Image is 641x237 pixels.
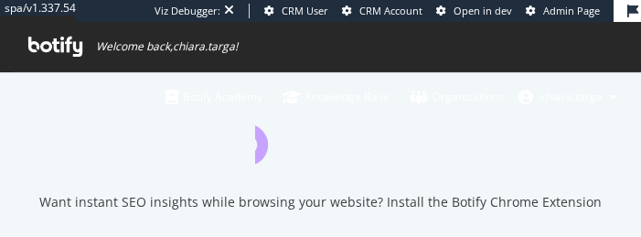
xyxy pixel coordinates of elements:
a: Organizations [410,72,504,122]
a: Botify Academy [166,72,262,122]
span: Open in dev [454,4,512,17]
div: Knowledge Base [283,88,390,106]
a: Knowledge Base [283,72,390,122]
span: Admin Page [543,4,600,17]
span: Welcome back, chiara.targa ! [96,39,238,54]
a: Admin Page [526,4,600,18]
button: chiara.targa [504,82,632,112]
span: CRM User [282,4,328,17]
span: CRM Account [359,4,422,17]
a: Open in dev [436,4,512,18]
div: Want instant SEO insights while browsing your website? Install the Botify Chrome Extension [39,193,602,211]
a: CRM User [264,4,328,18]
div: animation [255,98,387,164]
div: Botify Academy [166,88,262,106]
div: Organizations [410,88,504,106]
span: chiara.targa [540,89,603,104]
a: CRM Account [342,4,422,18]
div: Viz Debugger: [155,4,220,18]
